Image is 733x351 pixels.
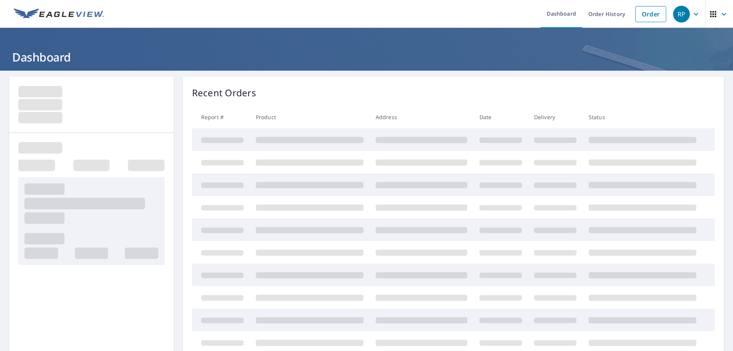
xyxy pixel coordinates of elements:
th: Date [473,106,528,128]
th: Report # [192,106,250,128]
a: Order [635,6,666,22]
th: Status [583,106,702,128]
th: Product [250,106,370,128]
th: Delivery [528,106,583,128]
img: EV Logo [14,8,104,20]
h1: Dashboard [9,49,724,65]
div: RP [673,6,690,23]
th: Address [370,106,473,128]
p: Recent Orders [192,86,256,100]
